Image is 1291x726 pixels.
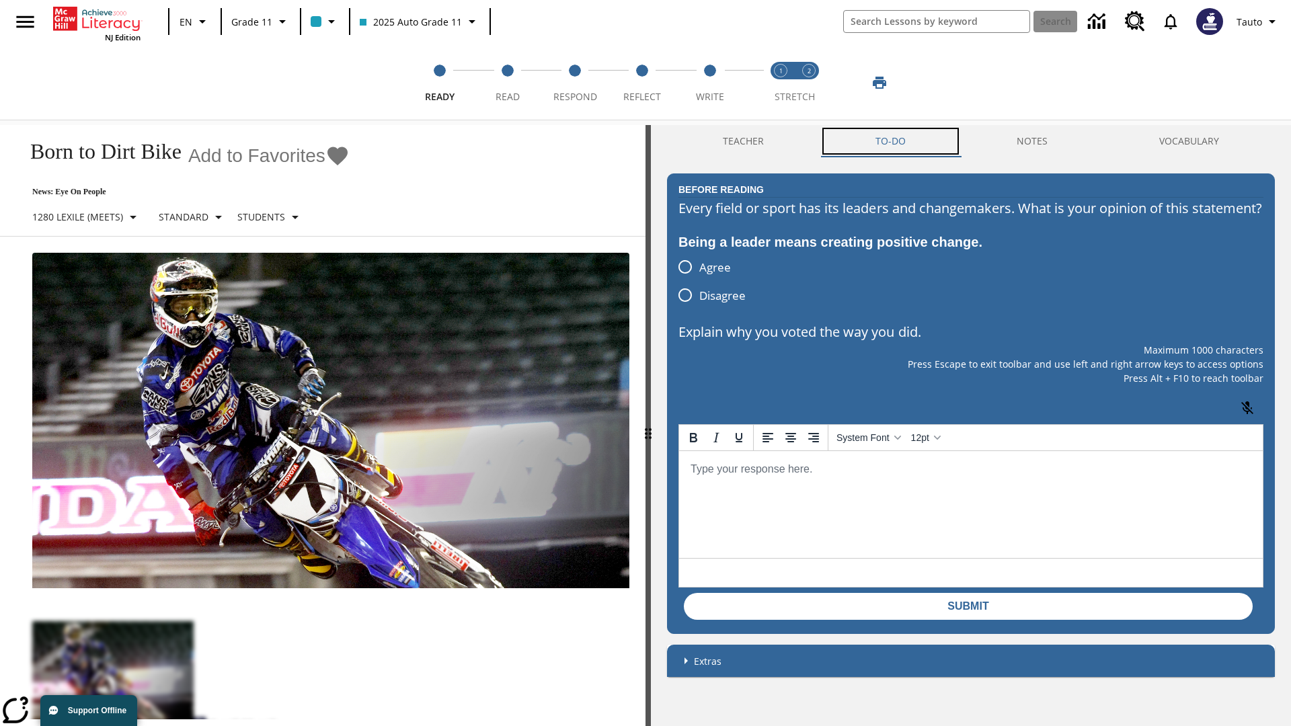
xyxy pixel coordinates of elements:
[682,426,705,449] button: Bold
[1237,15,1262,29] span: Tauto
[1153,4,1188,39] a: Notifications
[906,426,945,449] button: Font sizes
[728,426,750,449] button: Underline
[671,46,749,120] button: Write step 5 of 5
[603,46,681,120] button: Reflect step 4 of 5
[678,198,1263,219] div: Every field or sport has its leaders and changemakers. What is your opinion of this statement?
[401,46,479,120] button: Ready step 1 of 5
[844,11,1029,32] input: search field
[779,426,802,449] button: Align center
[775,90,815,103] span: STRETCH
[188,144,350,167] button: Add to Favorites - Born to Dirt Bike
[802,426,825,449] button: Align right
[1231,392,1263,424] button: Click to activate and allow voice recognition
[553,90,597,103] span: Respond
[696,90,724,103] span: Write
[226,9,296,34] button: Grade: Grade 11, Select a grade
[679,451,1263,558] iframe: Rich Text Area. Press ALT-0 for help.
[237,210,285,224] p: Students
[159,210,208,224] p: Standard
[645,125,651,726] div: Press Enter or Spacebar and then press right and left arrow keys to move the slider
[779,67,783,75] text: 1
[694,654,721,668] p: Extras
[756,426,779,449] button: Align left
[16,187,350,197] p: News: Eye On People
[53,4,141,42] div: Home
[678,253,756,309] div: poll
[667,645,1275,677] div: Extras
[678,371,1263,385] p: Press Alt + F10 to reach toolbar
[188,145,325,167] span: Add to Favorites
[836,432,890,443] span: System Font
[1188,4,1231,39] button: Select a new avatar
[1080,3,1117,40] a: Data Center
[761,46,800,120] button: Stretch Read step 1 of 2
[354,9,485,34] button: Class: 2025 Auto Grade 11, Select your class
[16,139,182,164] h1: Born to Dirt Bike
[820,125,962,157] button: TO-DO
[911,432,929,443] span: 12pt
[173,9,217,34] button: Language: EN, Select a language
[153,205,232,229] button: Scaffolds, Standard
[699,259,731,276] span: Agree
[678,343,1263,357] p: Maximum 1000 characters
[360,15,462,29] span: 2025 Auto Grade 11
[678,182,764,197] h2: Before Reading
[699,287,746,305] span: Disagree
[667,125,1275,157] div: Instructional Panel Tabs
[32,210,123,224] p: 1280 Lexile (Meets)
[5,2,45,42] button: Open side menu
[180,15,192,29] span: EN
[27,205,147,229] button: Select Lexile, 1280 Lexile (Meets)
[1103,125,1275,157] button: VOCABULARY
[1196,8,1223,35] img: Avatar
[1117,3,1153,40] a: Resource Center, Will open in new tab
[32,253,629,589] img: Motocross racer James Stewart flies through the air on his dirt bike.
[623,90,661,103] span: Reflect
[425,90,455,103] span: Ready
[305,9,345,34] button: Class color is light blue. Change class color
[40,695,137,726] button: Support Offline
[468,46,546,120] button: Read step 2 of 5
[789,46,828,120] button: Stretch Respond step 2 of 2
[678,321,1263,343] p: Explain why you voted the way you did.
[705,426,728,449] button: Italic
[684,593,1253,620] button: Submit
[536,46,614,120] button: Respond step 3 of 5
[678,357,1263,371] p: Press Escape to exit toolbar and use left and right arrow keys to access options
[1231,9,1286,34] button: Profile/Settings
[105,32,141,42] span: NJ Edition
[831,426,906,449] button: Fonts
[962,125,1104,157] button: NOTES
[231,15,272,29] span: Grade 11
[678,231,1263,253] div: Being a leader means creating positive change.
[68,706,126,715] span: Support Offline
[667,125,820,157] button: Teacher
[232,205,309,229] button: Select Student
[496,90,520,103] span: Read
[858,71,901,95] button: Print
[808,67,811,75] text: 2
[651,125,1291,726] div: activity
